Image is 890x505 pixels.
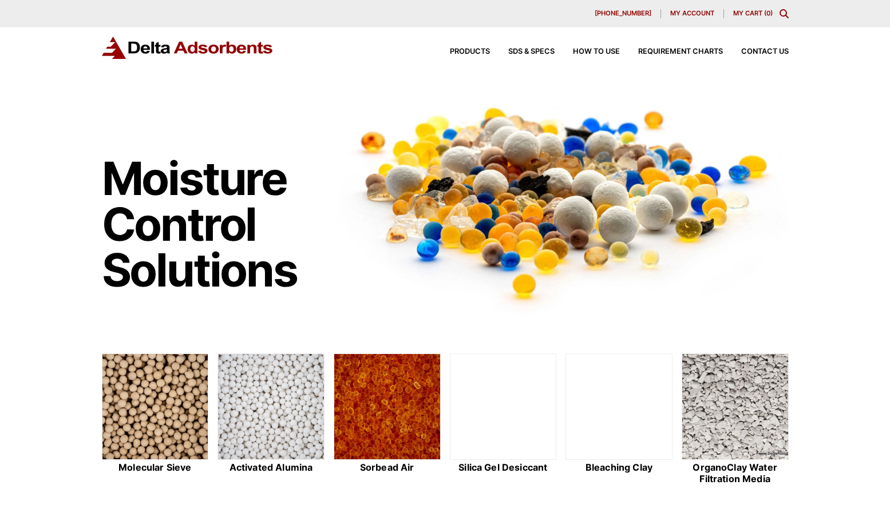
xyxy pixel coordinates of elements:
a: Contact Us [723,48,789,55]
a: Silica Gel Desiccant [450,353,557,486]
h2: OrganoClay Water Filtration Media [682,462,789,484]
h2: Silica Gel Desiccant [450,462,557,473]
h1: Moisture Control Solutions [102,156,323,293]
h2: Activated Alumina [217,462,325,473]
a: How to Use [555,48,620,55]
a: Bleaching Clay [565,353,673,486]
img: Image [334,86,789,317]
a: Requirement Charts [620,48,723,55]
span: Requirement Charts [638,48,723,55]
span: SDS & SPECS [508,48,555,55]
a: SDS & SPECS [490,48,555,55]
span: Products [450,48,490,55]
img: Delta Adsorbents [102,37,274,59]
h2: Sorbead Air [334,462,441,473]
a: My Cart (0) [733,9,773,17]
span: [PHONE_NUMBER] [595,10,651,17]
span: Contact Us [741,48,789,55]
a: Activated Alumina [217,353,325,486]
span: My account [670,10,714,17]
a: Molecular Sieve [102,353,209,486]
a: Sorbead Air [334,353,441,486]
span: 0 [766,9,770,17]
h2: Molecular Sieve [102,462,209,473]
a: My account [661,9,724,18]
a: OrganoClay Water Filtration Media [682,353,789,486]
div: Toggle Modal Content [780,9,789,18]
a: [PHONE_NUMBER] [586,9,661,18]
span: How to Use [573,48,620,55]
a: Products [432,48,490,55]
h2: Bleaching Clay [565,462,673,473]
